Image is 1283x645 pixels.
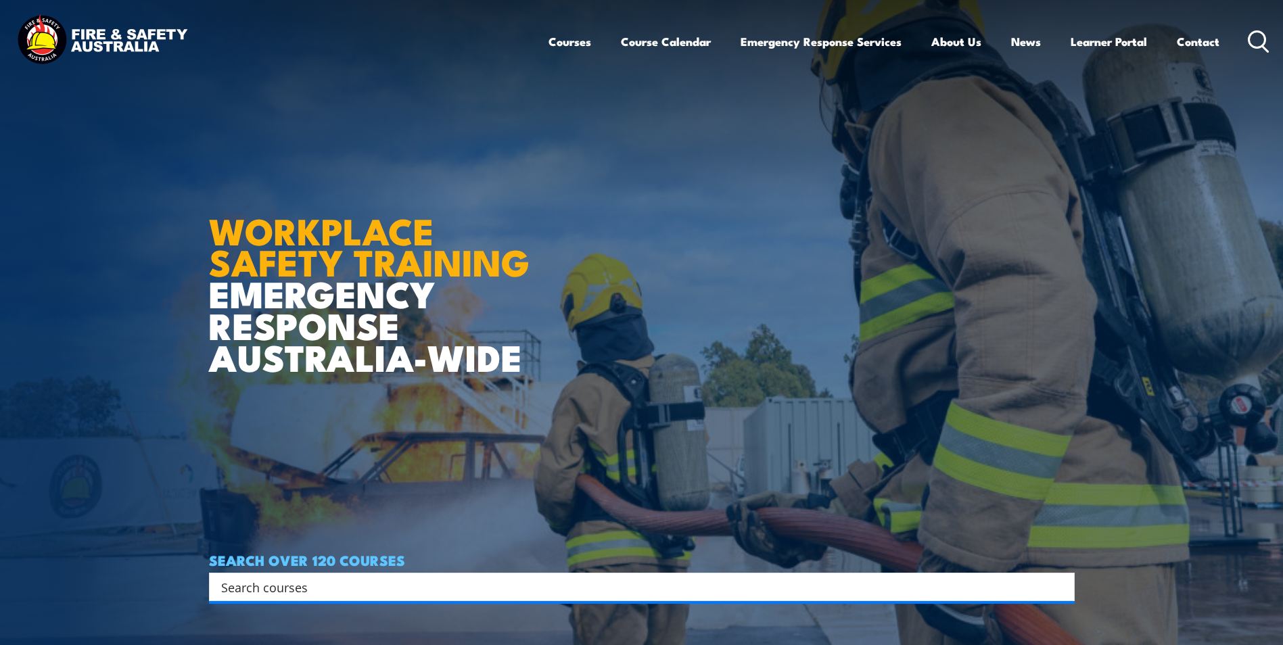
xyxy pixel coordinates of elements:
a: Course Calendar [621,24,711,59]
a: Contact [1177,24,1219,59]
strong: WORKPLACE SAFETY TRAINING [209,201,530,289]
button: Search magnifier button [1051,577,1070,596]
a: Courses [549,24,591,59]
h1: EMERGENCY RESPONSE AUSTRALIA-WIDE [209,181,540,373]
a: About Us [931,24,981,59]
a: News [1011,24,1041,59]
h4: SEARCH OVER 120 COURSES [209,552,1075,567]
input: Search input [221,577,1045,597]
a: Emergency Response Services [741,24,902,59]
a: Learner Portal [1071,24,1147,59]
form: Search form [224,577,1048,596]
